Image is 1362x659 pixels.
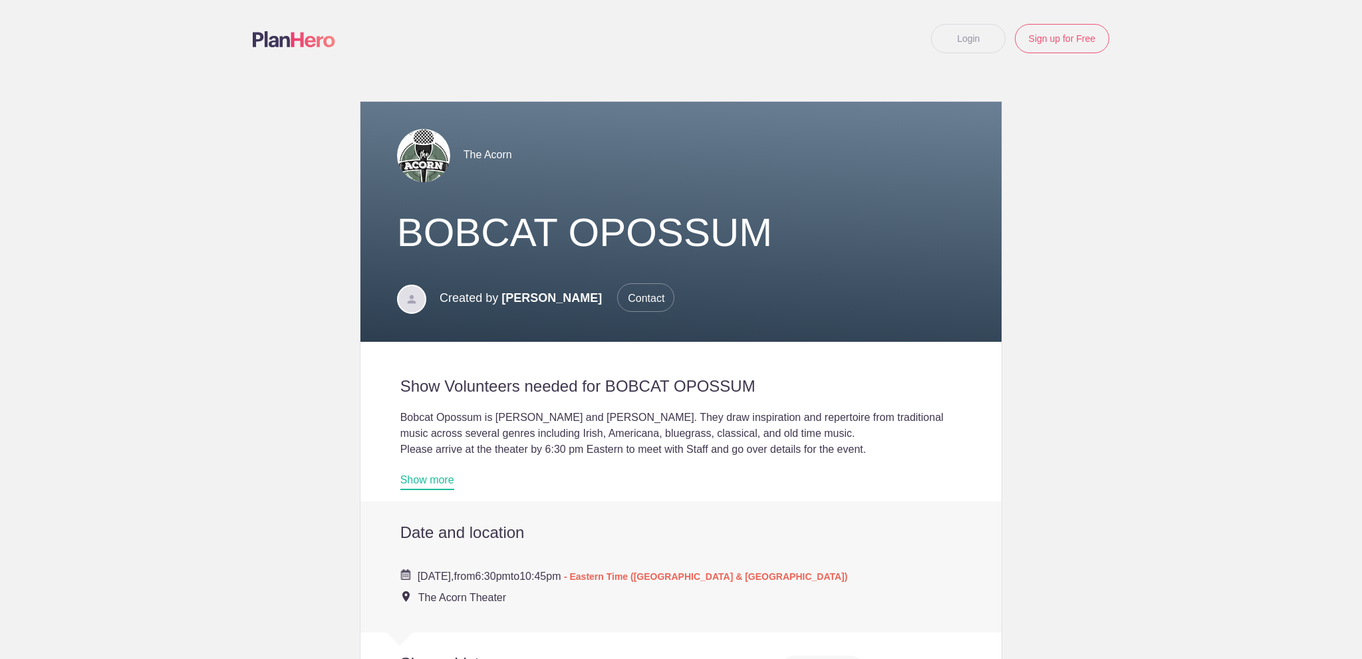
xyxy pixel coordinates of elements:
a: Show more [400,474,454,490]
a: Login [931,24,1006,53]
span: Contact [617,283,674,312]
span: [DATE], [418,571,454,582]
h1: BOBCAT OPOSSUM [397,209,966,257]
div: Bobcat Opossum is [PERSON_NAME] and [PERSON_NAME]. They draw inspiration and repertoire from trad... [400,410,962,442]
img: Logo main planhero [253,31,335,47]
span: The Acorn Theater [418,592,506,603]
p: Created by [440,283,674,313]
span: - Eastern Time ([GEOGRAPHIC_DATA] & [GEOGRAPHIC_DATA]) [564,571,848,582]
h2: Show Volunteers needed for BOBCAT OPOSSUM [400,376,962,396]
span: 6:30pm [475,571,510,582]
a: Sign up for Free [1015,24,1109,53]
span: from to [418,571,848,582]
img: Cal purple [400,569,411,580]
div: Doors open at 7:00, for the 8:00 Show [400,458,962,473]
img: Davatar [397,285,426,314]
span: [PERSON_NAME] [501,291,602,305]
img: Event location [402,591,410,602]
h2: Date and location [400,523,962,543]
div: Please arrive at the theater by 6:30 pm Eastern to meet with Staff and go over details for the ev... [400,442,962,458]
div: The Acorn [397,128,966,182]
img: Acorn logo small [397,129,450,182]
span: 10:45pm [519,571,561,582]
